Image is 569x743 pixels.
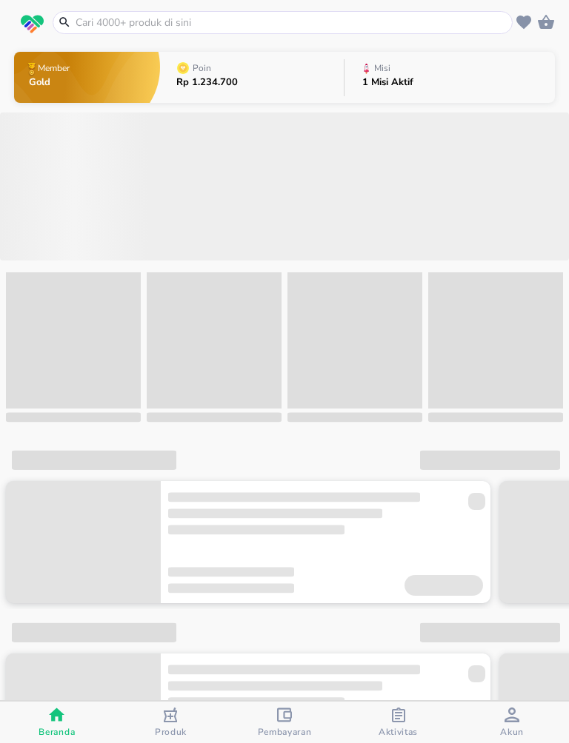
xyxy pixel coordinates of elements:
[160,48,344,107] button: PoinRp 1.234.700
[21,15,44,34] img: logo_swiperx_s.bd005f3b.svg
[114,702,228,743] button: Produk
[500,726,524,738] span: Akun
[455,702,569,743] button: Akun
[39,726,75,738] span: Beranda
[176,78,238,87] p: Rp 1.234.700
[342,702,456,743] button: Aktivitas
[258,726,312,738] span: Pembayaran
[193,64,211,73] p: Poin
[74,15,509,30] input: Cari 4000+ produk di sini
[14,48,160,107] button: MemberGold
[362,78,413,87] p: 1 Misi Aktif
[155,726,187,738] span: Produk
[374,64,390,73] p: Misi
[29,78,73,87] p: Gold
[38,64,70,73] p: Member
[379,726,418,738] span: Aktivitas
[345,48,555,107] button: Misi1 Misi Aktif
[227,702,342,743] button: Pembayaran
